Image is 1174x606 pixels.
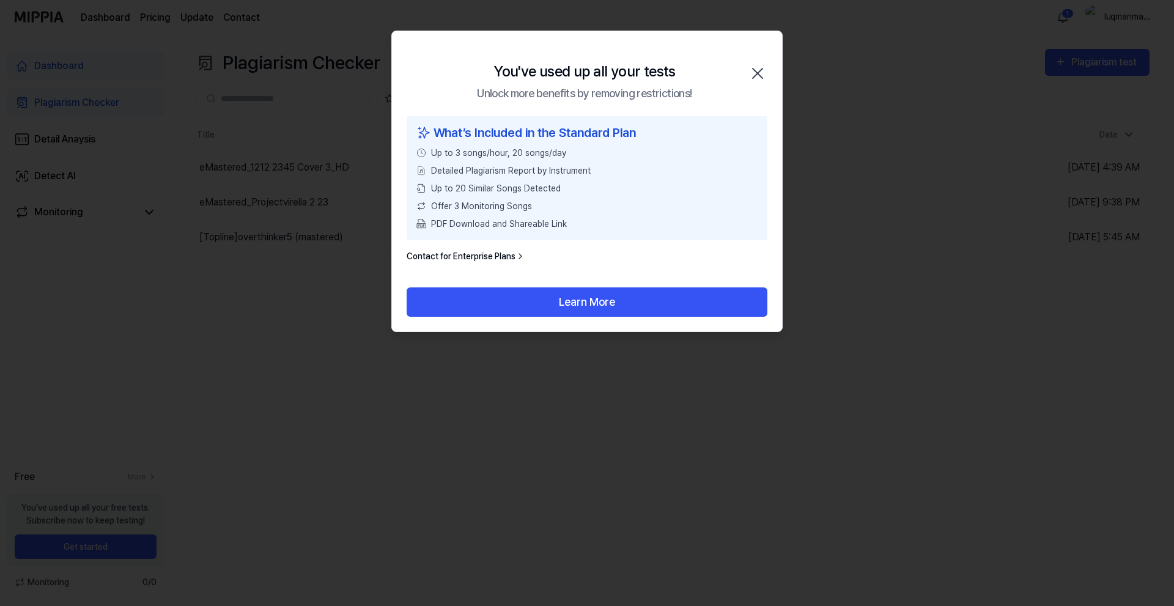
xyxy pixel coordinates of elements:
img: File Select [416,166,426,176]
a: Contact for Enterprise Plans [407,250,525,263]
img: PDF Download [416,219,426,229]
span: Up to 20 Similar Songs Detected [431,182,561,195]
span: Up to 3 songs/hour, 20 songs/day [431,147,566,160]
div: What’s Included in the Standard Plan [416,124,758,142]
span: Offer 3 Monitoring Songs [431,200,532,213]
img: sparkles icon [416,124,431,142]
div: You've used up all your tests [493,61,676,83]
span: Detailed Plagiarism Report by Instrument [431,164,591,177]
div: Unlock more benefits by removing restrictions! [477,85,692,102]
button: Learn More [407,287,767,317]
span: PDF Download and Shareable Link [431,218,567,231]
